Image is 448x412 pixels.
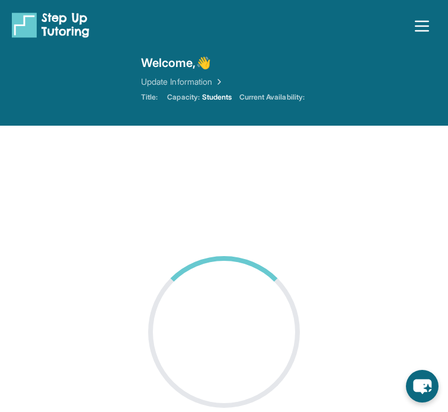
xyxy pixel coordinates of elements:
[141,76,224,88] a: Update Information
[239,92,305,102] span: Current Availability:
[167,92,200,102] span: Capacity:
[212,76,224,88] img: Chevron Right
[141,92,158,102] span: Title:
[202,92,232,102] span: Students
[12,12,89,38] img: logo
[141,55,211,71] span: Welcome, 👋
[406,370,439,403] button: chat-button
